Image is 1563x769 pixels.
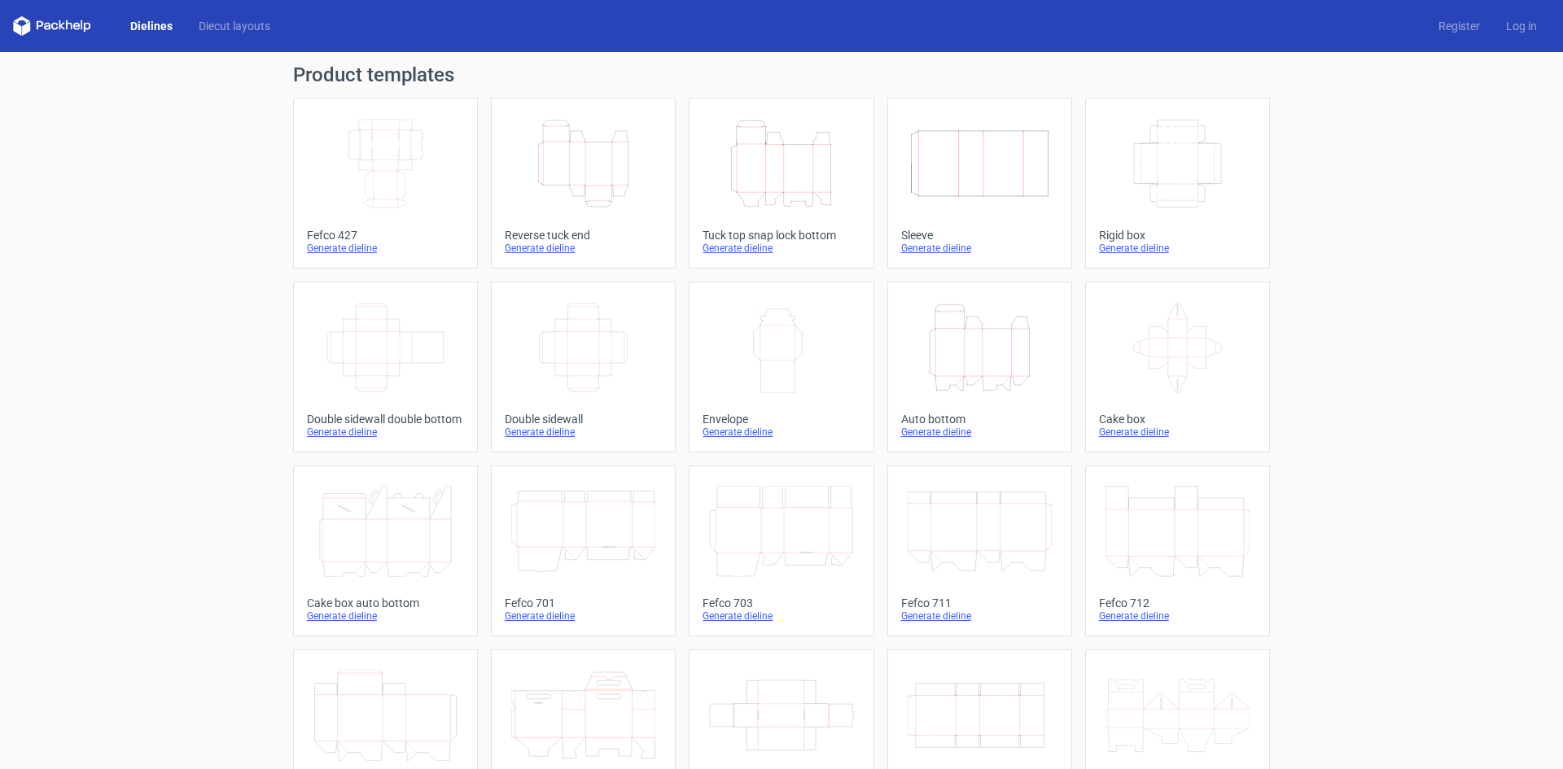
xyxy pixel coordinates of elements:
[293,465,478,636] a: Cake box auto bottomGenerate dieline
[293,282,478,452] a: Double sidewall double bottomGenerate dieline
[1099,229,1256,242] div: Rigid box
[703,596,860,610] div: Fefco 703
[505,229,662,242] div: Reverse tuck end
[703,426,860,439] div: Generate dieline
[901,229,1058,242] div: Sleeve
[703,229,860,242] div: Tuck top snap lock bottom
[293,98,478,269] a: Fefco 427Generate dieline
[186,18,283,34] a: Diecut layouts
[491,282,676,452] a: Double sidewallGenerate dieline
[307,413,464,426] div: Double sidewall double bottom
[689,98,873,269] a: Tuck top snap lock bottomGenerate dieline
[307,610,464,623] div: Generate dieline
[901,610,1058,623] div: Generate dieline
[505,596,662,610] div: Fefco 701
[1099,596,1256,610] div: Fefco 712
[505,242,662,255] div: Generate dieline
[703,242,860,255] div: Generate dieline
[307,229,464,242] div: Fefco 427
[1493,18,1550,34] a: Log in
[887,282,1072,452] a: Auto bottomGenerate dieline
[703,413,860,426] div: Envelope
[1099,413,1256,426] div: Cake box
[505,426,662,439] div: Generate dieline
[1085,98,1270,269] a: Rigid boxGenerate dieline
[1085,282,1270,452] a: Cake boxGenerate dieline
[307,242,464,255] div: Generate dieline
[901,413,1058,426] div: Auto bottom
[491,465,676,636] a: Fefco 701Generate dieline
[307,426,464,439] div: Generate dieline
[901,426,1058,439] div: Generate dieline
[1425,18,1493,34] a: Register
[901,242,1058,255] div: Generate dieline
[293,65,1270,85] h1: Product templates
[703,610,860,623] div: Generate dieline
[901,596,1058,610] div: Fefco 711
[1085,465,1270,636] a: Fefco 712Generate dieline
[887,98,1072,269] a: SleeveGenerate dieline
[689,465,873,636] a: Fefco 703Generate dieline
[505,610,662,623] div: Generate dieline
[117,18,186,34] a: Dielines
[1099,610,1256,623] div: Generate dieline
[491,98,676,269] a: Reverse tuck endGenerate dieline
[1099,242,1256,255] div: Generate dieline
[689,282,873,452] a: EnvelopeGenerate dieline
[307,596,464,610] div: Cake box auto bottom
[505,413,662,426] div: Double sidewall
[887,465,1072,636] a: Fefco 711Generate dieline
[1099,426,1256,439] div: Generate dieline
